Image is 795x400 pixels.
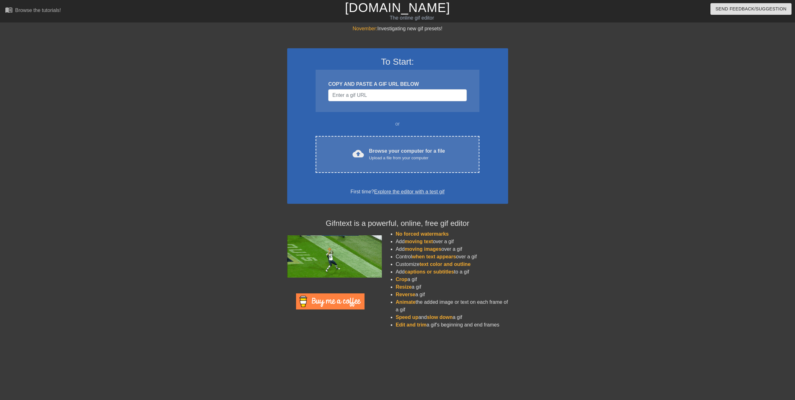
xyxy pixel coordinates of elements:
[295,188,500,196] div: First time?
[5,6,61,16] a: Browse the tutorials!
[328,80,466,88] div: COPY AND PASTE A GIF URL BELOW
[396,253,508,261] li: Control over a gif
[295,56,500,67] h3: To Start:
[405,269,454,274] span: captions or subtitles
[396,238,508,245] li: Add over a gif
[396,298,508,314] li: the added image or text on each frame of a gif
[296,293,365,309] img: Buy Me A Coffee
[396,292,415,297] span: Reverse
[396,276,508,283] li: a gif
[710,3,792,15] button: Send Feedback/Suggestion
[345,1,450,15] a: [DOMAIN_NAME]
[396,231,449,237] span: No forced watermarks
[396,245,508,253] li: Add over a gif
[396,277,407,282] span: Crop
[396,315,418,320] span: Speed up
[396,299,416,305] span: Animate
[405,239,433,244] span: moving text
[396,322,427,327] span: Edit and trim
[374,189,444,194] a: Explore the editor with a test gif
[396,291,508,298] li: a gif
[396,261,508,268] li: Customize
[304,120,492,128] div: or
[412,254,456,259] span: when text appears
[287,219,508,228] h4: Gifntext is a powerful, online, free gif editor
[419,262,471,267] span: text color and outline
[396,321,508,329] li: a gif's beginning and end frames
[396,284,412,290] span: Resize
[427,315,453,320] span: slow down
[715,5,786,13] span: Send Feedback/Suggestion
[396,314,508,321] li: and a gif
[15,8,61,13] div: Browse the tutorials!
[328,89,466,101] input: Username
[353,148,364,159] span: cloud_upload
[369,155,445,161] div: Upload a file from your computer
[353,26,377,31] span: November:
[287,235,382,278] img: football_small.gif
[396,268,508,276] li: Add to a gif
[405,246,441,252] span: moving images
[287,25,508,32] div: Investigating new gif presets!
[5,6,13,14] span: menu_book
[268,14,556,22] div: The online gif editor
[369,147,445,161] div: Browse your computer for a file
[396,283,508,291] li: a gif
